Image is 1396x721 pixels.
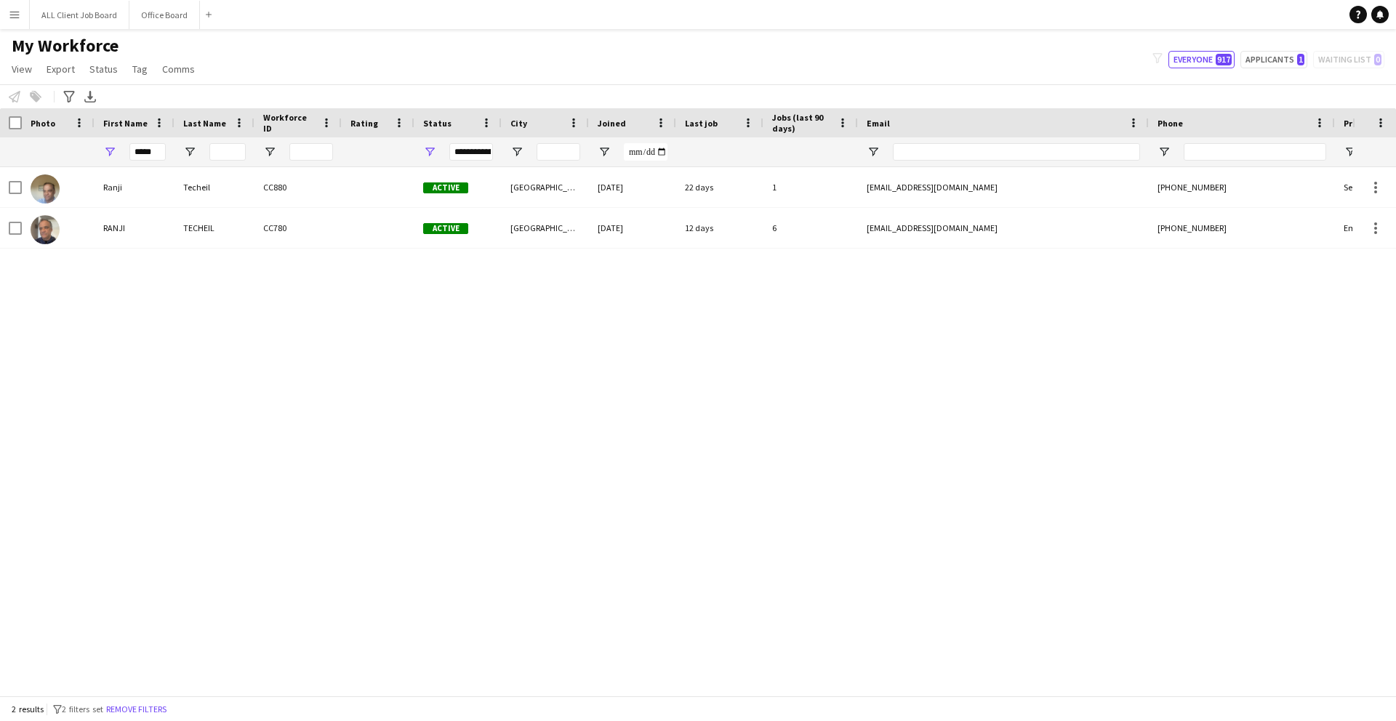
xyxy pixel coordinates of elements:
[867,118,890,129] span: Email
[12,63,32,76] span: View
[89,63,118,76] span: Status
[31,174,60,204] img: Ranji Techeil
[95,208,174,248] div: RANJI
[103,145,116,158] button: Open Filter Menu
[893,143,1140,161] input: Email Filter Input
[263,112,316,134] span: Workforce ID
[763,208,858,248] div: 6
[103,118,148,129] span: First Name
[183,145,196,158] button: Open Filter Menu
[254,167,342,207] div: CC880
[676,208,763,248] div: 12 days
[174,208,254,248] div: TECHEIL
[12,35,119,57] span: My Workforce
[209,143,246,161] input: Last Name Filter Input
[41,60,81,78] a: Export
[81,88,99,105] app-action-btn: Export XLSX
[129,143,166,161] input: First Name Filter Input
[1168,51,1235,68] button: Everyone917
[174,167,254,207] div: Techeil
[598,118,626,129] span: Joined
[132,63,148,76] span: Tag
[6,60,38,78] a: View
[1240,51,1307,68] button: Applicants1
[423,145,436,158] button: Open Filter Menu
[129,1,200,29] button: Office Board
[162,63,195,76] span: Comms
[1216,54,1232,65] span: 917
[1344,145,1357,158] button: Open Filter Menu
[183,118,226,129] span: Last Name
[510,118,527,129] span: City
[685,118,718,129] span: Last job
[1158,145,1171,158] button: Open Filter Menu
[254,208,342,248] div: CC780
[60,88,78,105] app-action-btn: Advanced filters
[350,118,378,129] span: Rating
[84,60,124,78] a: Status
[1184,143,1326,161] input: Phone Filter Input
[1297,54,1304,65] span: 1
[589,167,676,207] div: [DATE]
[95,167,174,207] div: Ranji
[772,112,832,134] span: Jobs (last 90 days)
[502,167,589,207] div: [GEOGRAPHIC_DATA]
[598,145,611,158] button: Open Filter Menu
[763,167,858,207] div: 1
[423,118,452,129] span: Status
[30,1,129,29] button: ALL Client Job Board
[676,167,763,207] div: 22 days
[858,208,1149,248] div: [EMAIL_ADDRESS][DOMAIN_NAME]
[289,143,333,161] input: Workforce ID Filter Input
[1149,208,1335,248] div: [PHONE_NUMBER]
[858,167,1149,207] div: [EMAIL_ADDRESS][DOMAIN_NAME]
[31,118,55,129] span: Photo
[867,145,880,158] button: Open Filter Menu
[31,215,60,244] img: RANJI TECHEIL
[156,60,201,78] a: Comms
[537,143,580,161] input: City Filter Input
[1149,167,1335,207] div: [PHONE_NUMBER]
[263,145,276,158] button: Open Filter Menu
[510,145,523,158] button: Open Filter Menu
[1158,118,1183,129] span: Phone
[62,704,103,714] span: 2 filters set
[127,60,153,78] a: Tag
[502,208,589,248] div: [GEOGRAPHIC_DATA] 9
[589,208,676,248] div: [DATE]
[423,182,468,193] span: Active
[103,701,169,717] button: Remove filters
[423,223,468,234] span: Active
[624,143,667,161] input: Joined Filter Input
[1344,118,1373,129] span: Profile
[47,63,75,76] span: Export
